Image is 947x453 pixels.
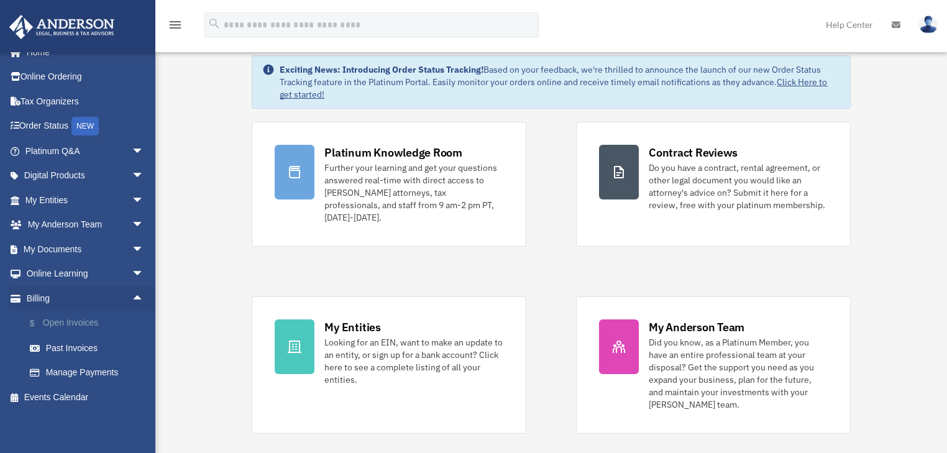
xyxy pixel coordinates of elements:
[132,262,157,287] span: arrow_drop_down
[168,22,183,32] a: menu
[324,162,503,224] div: Further your learning and get your questions answered real-time with direct access to [PERSON_NAM...
[576,122,851,247] a: Contract Reviews Do you have a contract, rental agreement, or other legal document you would like...
[576,296,851,434] a: My Anderson Team Did you know, as a Platinum Member, you have an entire professional team at your...
[919,16,938,34] img: User Pic
[252,122,526,247] a: Platinum Knowledge Room Further your learning and get your questions answered real-time with dire...
[649,336,828,411] div: Did you know, as a Platinum Member, you have an entire professional team at your disposal? Get th...
[280,64,483,75] strong: Exciting News: Introducing Order Status Tracking!
[324,336,503,386] div: Looking for an EIN, want to make an update to an entity, or sign up for a bank account? Click her...
[9,65,163,89] a: Online Ordering
[9,89,163,114] a: Tax Organizers
[208,17,221,30] i: search
[9,385,163,410] a: Events Calendar
[9,139,163,163] a: Platinum Q&Aarrow_drop_down
[17,336,163,360] a: Past Invoices
[9,114,163,139] a: Order StatusNEW
[9,286,163,311] a: Billingarrow_drop_up
[37,316,43,331] span: $
[324,319,380,335] div: My Entities
[132,188,157,213] span: arrow_drop_down
[132,237,157,262] span: arrow_drop_down
[168,17,183,32] i: menu
[132,139,157,164] span: arrow_drop_down
[280,76,827,100] a: Click Here to get started!
[17,360,163,385] a: Manage Payments
[9,163,163,188] a: Digital Productsarrow_drop_down
[280,63,839,101] div: Based on your feedback, we're thrilled to announce the launch of our new Order Status Tracking fe...
[9,262,163,286] a: Online Learningarrow_drop_down
[132,163,157,189] span: arrow_drop_down
[9,237,163,262] a: My Documentsarrow_drop_down
[9,213,163,237] a: My Anderson Teamarrow_drop_down
[71,117,99,135] div: NEW
[6,15,118,39] img: Anderson Advisors Platinum Portal
[132,286,157,311] span: arrow_drop_up
[324,145,462,160] div: Platinum Knowledge Room
[649,319,744,335] div: My Anderson Team
[649,145,738,160] div: Contract Reviews
[9,188,163,213] a: My Entitiesarrow_drop_down
[132,213,157,238] span: arrow_drop_down
[649,162,828,211] div: Do you have a contract, rental agreement, or other legal document you would like an attorney's ad...
[252,296,526,434] a: My Entities Looking for an EIN, want to make an update to an entity, or sign up for a bank accoun...
[17,311,163,336] a: $Open Invoices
